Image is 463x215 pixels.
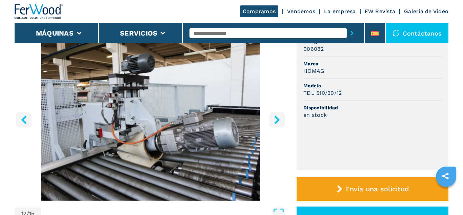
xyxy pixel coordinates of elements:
h3: 006082 [303,45,324,53]
button: submit-button [347,25,357,41]
a: Vendemos [287,8,315,15]
h3: TDL 510/30/12 [303,89,342,97]
img: Contáctanos [392,30,399,37]
span: Modelo [303,82,442,89]
h3: HOMAG [303,67,324,75]
button: Máquinas [36,29,74,37]
button: Envía una solicitud [297,177,448,201]
span: Disponibilidad [303,104,442,111]
a: sharethis [437,168,454,185]
img: Volteadores De Tableros HOMAG TDL 510/30/12 [15,37,286,201]
div: Contáctanos [386,23,448,43]
a: Compramos [240,5,278,17]
a: FW Revista [365,8,396,15]
button: right-button [269,112,285,127]
h3: en stock [303,111,327,119]
button: left-button [16,112,32,127]
div: Go to Slide 12 [15,37,286,201]
a: La empresa [324,8,356,15]
button: Servicios [120,29,157,37]
span: Marca [303,60,442,67]
span: Envía una solicitud [345,185,409,193]
img: Ferwood [15,4,63,19]
a: Galeria de Video [404,8,448,15]
iframe: Chat [434,185,458,210]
